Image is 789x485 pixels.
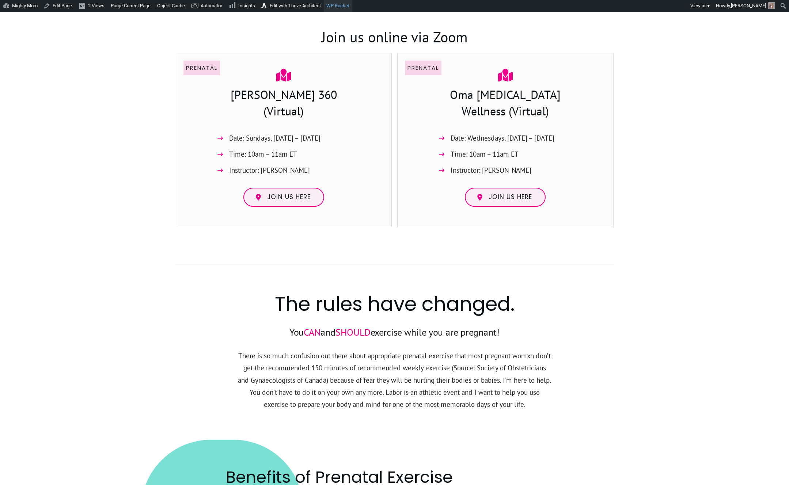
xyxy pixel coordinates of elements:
h3: [PERSON_NAME] 360 (Virtual) [184,87,384,121]
p: There is so much confusion out there about appropriate prenatal exercise that most pregnant womxn... [238,350,552,419]
span: Time: 10am – 11am ET [229,148,297,160]
span: [PERSON_NAME] [731,3,766,8]
span: Join us here [489,193,532,201]
span: ▼ [707,4,710,8]
span: Insights [238,3,255,8]
span: Date: Wednesdays, [DATE] – [DATE] [451,132,554,144]
span: Join us here [267,193,311,201]
p: Prenatal [186,63,217,73]
span: Instructor: [PERSON_NAME] [451,164,531,176]
h3: Join us online via Zoom [176,12,613,53]
p: You and exercise while you are pregnant! [176,324,614,350]
a: Join us here [465,188,546,207]
span: Instructor: [PERSON_NAME] [229,164,310,176]
span: SHOULD [335,326,371,338]
h2: The rules have changed. [176,290,614,323]
span: CAN [304,326,320,338]
span: Time: 10am – 11am ET [451,148,519,160]
p: Prenatal [407,63,439,73]
h3: Oma [MEDICAL_DATA] Wellness (Virtual) [427,87,584,121]
a: Join us here [243,188,324,207]
span: Date: Sundays, [DATE] – [DATE] [229,132,320,144]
